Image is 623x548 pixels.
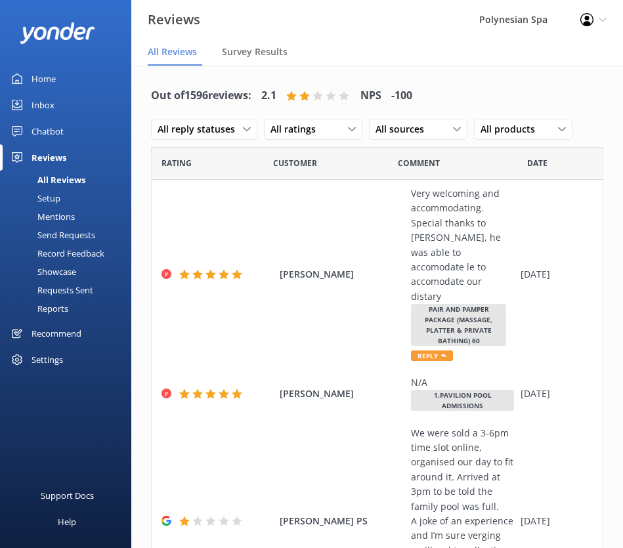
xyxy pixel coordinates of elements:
[8,207,75,226] div: Mentions
[411,375,514,390] div: N/A
[32,347,63,373] div: Settings
[8,244,131,263] a: Record Feedback
[41,482,94,509] div: Support Docs
[32,118,64,144] div: Chatbot
[8,226,131,244] a: Send Requests
[8,299,68,318] div: Reports
[8,207,131,226] a: Mentions
[8,171,85,189] div: All Reviews
[161,157,192,169] span: Date
[32,92,54,118] div: Inbox
[32,320,81,347] div: Recommend
[411,390,514,411] span: 1.Pavilion Pool Admissions
[411,350,453,361] span: Reply
[158,122,243,137] span: All reply statuses
[270,122,324,137] span: All ratings
[521,267,586,282] div: [DATE]
[58,509,76,535] div: Help
[376,122,432,137] span: All sources
[411,186,514,304] div: Very welcoming and accommodating. Special thanks to [PERSON_NAME], he was able to accomodate le t...
[398,157,440,169] span: Question
[148,45,197,58] span: All Reviews
[222,45,288,58] span: Survey Results
[521,514,586,528] div: [DATE]
[521,387,586,401] div: [DATE]
[8,189,60,207] div: Setup
[8,263,131,281] a: Showcase
[261,87,276,104] h4: 2.1
[32,144,66,171] div: Reviews
[8,226,95,244] div: Send Requests
[280,514,404,528] span: [PERSON_NAME] PS
[481,122,543,137] span: All products
[151,87,251,104] h4: Out of 1596 reviews:
[148,9,200,30] h3: Reviews
[8,281,131,299] a: Requests Sent
[8,263,76,281] div: Showcase
[411,304,506,346] span: Pair and Pamper Package (Massage, Platter & Private Bathing) 60
[360,87,381,104] h4: NPS
[8,299,131,318] a: Reports
[8,244,104,263] div: Record Feedback
[391,87,412,104] h4: -100
[280,387,404,401] span: [PERSON_NAME]
[527,157,548,169] span: Date
[20,22,95,44] img: yonder-white-logo.png
[32,66,56,92] div: Home
[8,189,131,207] a: Setup
[8,171,131,189] a: All Reviews
[280,267,404,282] span: [PERSON_NAME]
[8,281,93,299] div: Requests Sent
[273,157,317,169] span: Date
